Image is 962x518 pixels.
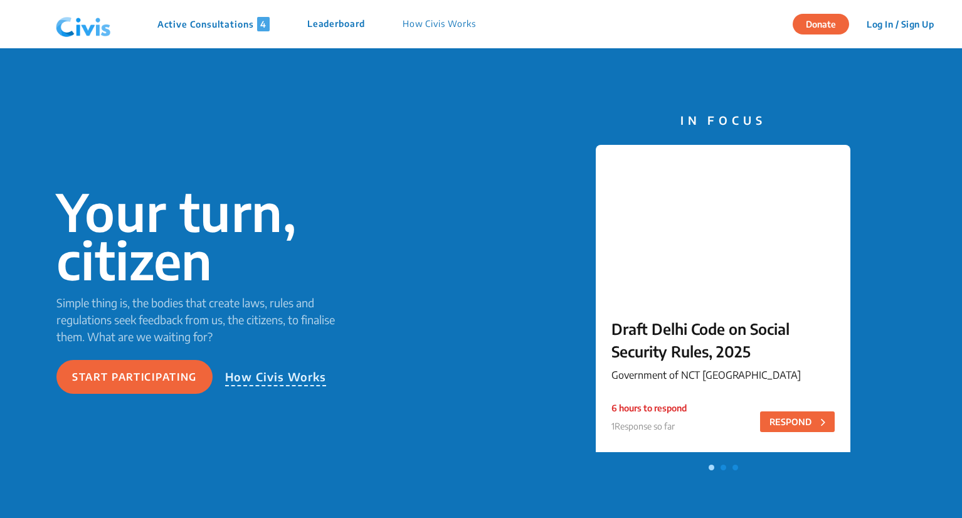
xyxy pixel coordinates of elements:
[596,112,850,129] p: IN FOCUS
[760,411,835,432] button: RESPOND
[611,317,835,362] p: Draft Delhi Code on Social Security Rules, 2025
[596,145,850,458] a: Draft Delhi Code on Social Security Rules, 2025Government of NCT [GEOGRAPHIC_DATA]6 hours to resp...
[793,14,849,34] button: Donate
[51,6,116,43] img: navlogo.png
[56,360,213,394] button: Start participating
[257,17,270,31] span: 4
[225,368,327,386] p: How Civis Works
[307,17,365,31] p: Leaderboard
[611,401,687,415] p: 6 hours to respond
[56,188,354,284] p: Your turn, citizen
[615,421,675,431] span: Response so far
[793,17,859,29] a: Donate
[56,294,354,345] p: Simple thing is, the bodies that create laws, rules and regulations seek feedback from us, the ci...
[157,17,270,31] p: Active Consultations
[859,14,942,34] button: Log In / Sign Up
[611,367,835,383] p: Government of NCT [GEOGRAPHIC_DATA]
[403,17,476,31] p: How Civis Works
[611,420,687,433] p: 1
